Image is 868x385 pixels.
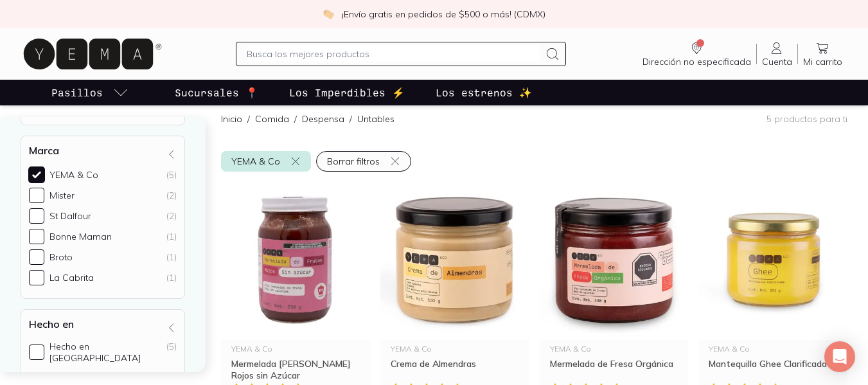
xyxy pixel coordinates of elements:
[709,345,837,353] div: YEMA & Co
[642,56,751,67] span: Dirección no especificada
[29,270,44,285] input: La Cabrita(1)
[49,272,94,283] div: La Cabrita
[172,80,261,105] a: Sucursales 📍
[51,85,103,100] p: Pasillos
[824,341,855,372] div: Open Intercom Messenger
[550,358,678,381] div: Mermelada de Fresa Orgánica
[757,40,797,67] a: Cuenta
[166,190,177,201] div: (2)
[391,358,519,381] div: Crema de Almendras
[798,40,847,67] a: Mi carrito
[29,208,44,224] input: St Dalfour(2)
[166,272,177,283] div: (1)
[302,113,344,125] a: Despensa
[550,345,678,353] div: YEMA & Co
[166,169,177,181] div: (5)
[762,56,792,67] span: Cuenta
[29,345,44,360] input: Hecho en [GEOGRAPHIC_DATA](5)
[29,249,44,265] input: Broto(1)
[289,85,405,100] p: Los Imperdibles ⚡️
[29,318,74,330] h4: Hecho en
[49,80,131,105] a: pasillo-todos-link
[29,144,59,157] h4: Marca
[175,85,258,100] p: Sucursales 📍
[221,151,311,172] button: YEMA & Co
[766,113,847,125] p: 5 productos para ti
[166,251,177,263] div: (1)
[436,85,532,100] p: Los estrenos ✨
[698,182,847,340] img: Mantequilla clarificada sin caseína y sin lactosa. Tiene un punto de humo alto, por lo que es de ...
[323,8,334,20] img: check
[221,182,370,340] img: Mermelada de Frutos Rojos sin Azúcar
[231,345,360,353] div: YEMA & Co
[49,169,98,181] div: YEMA & Co
[29,167,44,183] input: YEMA & Co(5)
[49,341,161,364] div: Hecho en [GEOGRAPHIC_DATA]
[342,8,545,21] p: ¡Envío gratis en pedidos de $500 o más! (CDMX)
[287,80,407,105] a: Los Imperdibles ⚡️
[21,136,185,299] div: Marca
[166,231,177,242] div: (1)
[21,309,185,377] div: Hecho en
[221,113,242,125] a: Inicio
[433,80,535,105] a: Los estrenos ✨
[357,112,394,125] p: Untables
[391,345,519,353] div: YEMA & Co
[29,229,44,244] input: Bonne Maman(1)
[289,112,302,125] span: /
[380,182,529,340] img: Crema de Almendras
[166,210,177,222] div: (2)
[247,46,540,62] input: Busca los mejores productos
[344,112,357,125] span: /
[166,341,177,364] div: (5)
[49,210,91,222] div: St Dalfour
[49,251,73,263] div: Broto
[29,188,44,203] input: Mister(2)
[316,151,411,172] button: Borrar filtros
[540,182,689,340] img: Mermelada de Fresa Orgánica
[242,112,255,125] span: /
[231,358,360,381] div: Mermelada [PERSON_NAME] Rojos sin Azúcar
[49,190,75,201] div: Mister
[709,358,837,381] div: Mantequilla Ghee Clarificada
[255,113,289,125] a: Comida
[637,40,756,67] a: Dirección no especificada
[49,231,112,242] div: Bonne Maman
[803,56,842,67] span: Mi carrito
